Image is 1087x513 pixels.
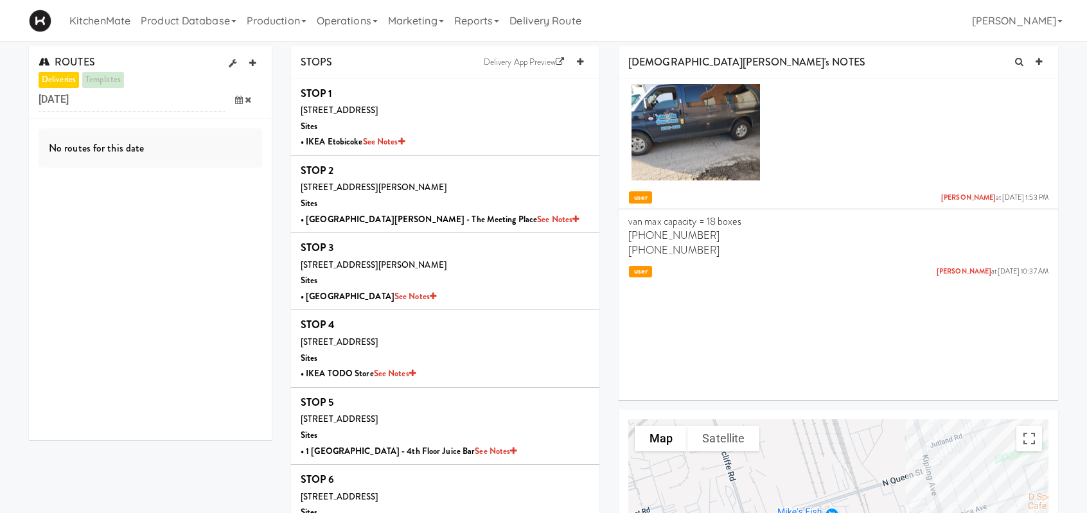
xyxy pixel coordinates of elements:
[301,213,579,225] b: • [GEOGRAPHIC_DATA][PERSON_NAME] - The Meeting Place
[291,233,599,310] li: STOP 3[STREET_ADDRESS][PERSON_NAME]Sites• [GEOGRAPHIC_DATA]See Notes
[39,55,95,69] span: ROUTES
[374,367,416,379] a: See Notes
[537,213,579,225] a: See Notes
[629,191,652,204] span: user
[301,395,334,410] b: STOP 5
[687,426,759,451] button: Show satellite imagery
[291,156,599,233] li: STOP 2[STREET_ADDRESS][PERSON_NAME]Sites• [GEOGRAPHIC_DATA][PERSON_NAME] - The Meeting PlaceSee N...
[301,335,590,351] div: [STREET_ADDRESS]
[301,412,590,428] div: [STREET_ADDRESS]
[394,290,436,302] a: See Notes
[937,266,991,276] a: [PERSON_NAME]
[628,229,1048,243] p: [PHONE_NUMBER]
[291,310,599,387] li: STOP 4[STREET_ADDRESS]Sites• IKEA TODO StoreSee Notes
[301,367,416,379] b: • IKEA TODO Store
[301,429,318,441] b: Sites
[301,180,590,196] div: [STREET_ADDRESS][PERSON_NAME]
[475,445,517,457] a: See Notes
[301,135,405,148] b: • IKEA Etobicoke
[291,79,599,156] li: STOP 1[STREET_ADDRESS]Sites• IKEA EtobicokeSee Notes
[82,72,124,88] a: templates
[301,352,318,364] b: Sites
[301,197,318,209] b: Sites
[29,10,51,32] img: Micromart
[39,72,79,88] a: deliveries
[301,86,333,101] b: STOP 1
[937,267,1048,277] span: at [DATE] 10:37 AM
[635,426,687,451] button: Show street map
[301,317,335,332] b: STOP 4
[629,266,652,278] span: user
[941,193,996,202] a: [PERSON_NAME]
[291,388,599,465] li: STOP 5[STREET_ADDRESS]Sites• 1 [GEOGRAPHIC_DATA] - 4th Floor Juice BarSee Notes
[628,214,1048,229] p: van max capacity = 18 boxes
[301,103,590,119] div: [STREET_ADDRESS]
[301,55,333,69] span: STOPS
[477,53,570,72] a: Delivery App Preview
[39,128,262,168] div: No routes for this date
[301,257,590,274] div: [STREET_ADDRESS][PERSON_NAME]
[941,193,1048,203] span: at [DATE] 1:53 PM
[301,240,334,255] b: STOP 3
[301,472,335,487] b: STOP 6
[301,163,334,178] b: STOP 2
[363,135,405,148] a: See Notes
[628,243,1048,257] p: [PHONE_NUMBER]
[628,55,865,69] span: [DEMOGRAPHIC_DATA][PERSON_NAME]'s NOTES
[301,274,318,286] b: Sites
[632,84,760,180] img: qwf3lfmbytrhmqksothg.jpg
[301,489,590,505] div: [STREET_ADDRESS]
[1016,426,1042,451] button: Toggle fullscreen view
[301,290,436,302] b: • [GEOGRAPHIC_DATA]
[301,445,517,457] b: • 1 [GEOGRAPHIC_DATA] - 4th Floor Juice Bar
[301,120,318,132] b: Sites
